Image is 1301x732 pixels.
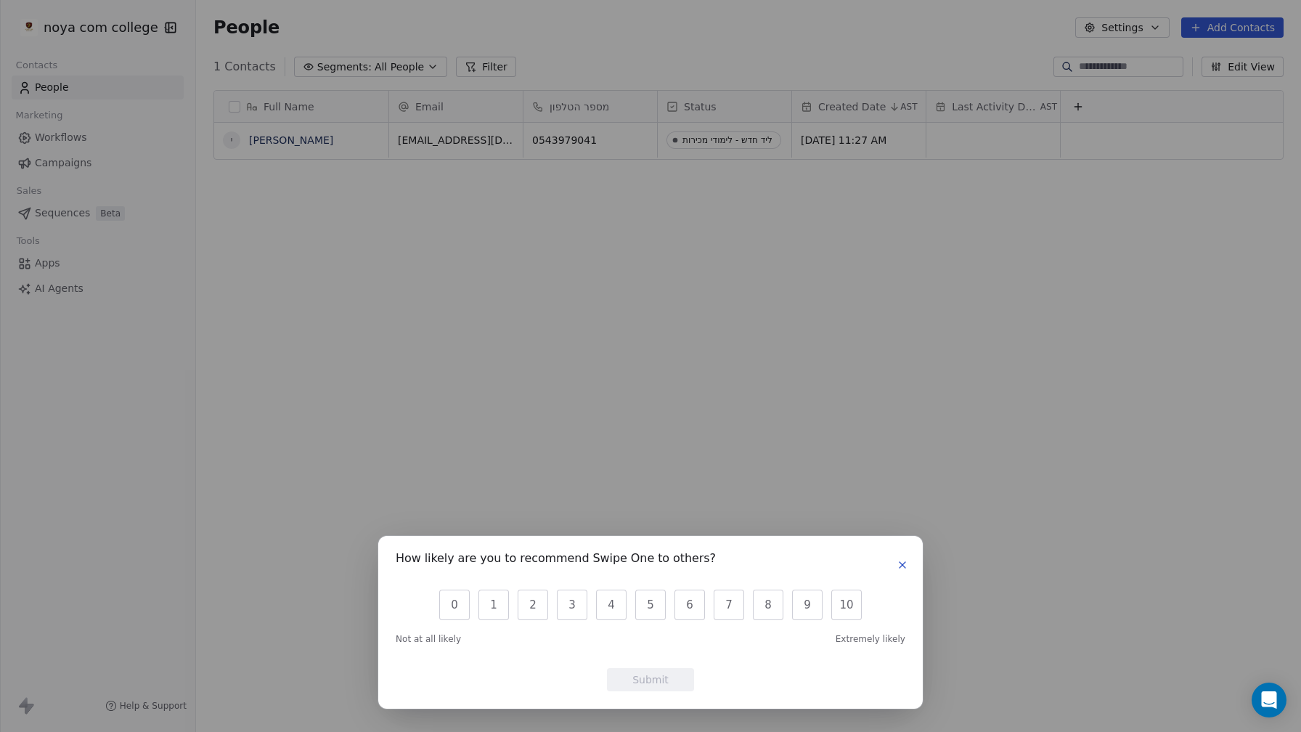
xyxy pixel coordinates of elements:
button: 1 [478,590,509,620]
button: 2 [518,590,548,620]
button: 9 [792,590,823,620]
button: 10 [831,590,862,620]
button: 3 [557,590,587,620]
button: 7 [714,590,744,620]
button: 4 [596,590,627,620]
span: Not at all likely [396,633,461,645]
button: 0 [439,590,470,620]
h1: How likely are you to recommend Swipe One to others? [396,553,716,568]
span: Extremely likely [836,633,905,645]
button: 5 [635,590,666,620]
button: 6 [674,590,705,620]
button: 8 [753,590,783,620]
button: Submit [607,668,694,691]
